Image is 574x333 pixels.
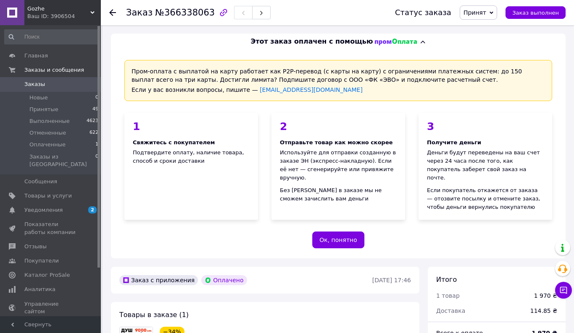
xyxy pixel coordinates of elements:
[29,141,66,148] span: Оплаченные
[372,277,411,284] time: [DATE] 17:46
[427,139,481,146] span: Получите деньги
[24,243,47,250] span: Отзывы
[260,86,363,93] a: [EMAIL_ADDRESS][DOMAIN_NAME]
[280,186,397,203] div: Без [PERSON_NAME] в заказе мы не сможем зачислить вам деньги
[124,113,258,220] div: Подтвердите оплату, наличие товара, способ и сроки доставки
[427,148,544,182] div: Деньги будут переведены на ваш счет через 24 часа после того, как покупатель заберет свой заказ н...
[87,117,98,125] span: 4623
[24,300,78,315] span: Управление сайтом
[90,129,98,137] span: 622
[427,186,544,211] div: Если покупатель откажется от заказа — отозвите посылку и отмените заказ, чтобы деньги вернулись п...
[280,121,397,132] div: 2
[29,106,58,113] span: Принятые
[24,271,70,279] span: Каталог ProSale
[29,94,48,101] span: Новые
[29,129,66,137] span: Отмененные
[155,8,215,18] span: №366338063
[24,178,57,185] span: Сообщения
[312,232,364,248] button: Ок, понятно
[133,121,250,132] div: 1
[24,221,78,236] span: Показатели работы компании
[436,292,460,299] span: 1 товар
[463,9,486,16] span: Принят
[95,94,98,101] span: 0
[436,307,465,314] span: Доставка
[201,275,247,285] div: Оплачено
[525,302,562,320] div: 114.85 ₴
[109,8,116,17] div: Вернуться назад
[133,139,215,146] span: Свяжитесь с покупателем
[24,192,72,200] span: Товары и услуги
[29,153,95,168] span: Заказы из [GEOGRAPHIC_DATA]
[280,139,393,146] span: Отправьте товар как можно скорее
[126,8,153,18] span: Заказ
[88,206,97,213] span: 2
[132,86,545,94] div: Если у вас возникли вопросы, пишите —
[95,153,98,168] span: 0
[280,148,397,182] div: Используйте для отправки созданную в заказе ЭН (экспресс-накладную). Если её нет — сгенерируйте и...
[92,106,98,113] span: 49
[119,311,189,319] span: Товары в заказе (1)
[27,5,90,13] span: Gozhe
[24,257,59,265] span: Покупатели
[4,29,99,44] input: Поиск
[427,121,544,132] div: 3
[24,66,84,74] span: Заказы и сообщения
[24,52,48,60] span: Главная
[24,81,45,88] span: Заказы
[506,6,566,19] button: Заказ выполнен
[555,282,572,299] button: Чат с покупателем
[124,60,552,101] div: Пром-оплата с выплатой на карту работает как P2P-перевод (с карты на карту) с ограничениями плате...
[29,117,70,125] span: Выполненные
[119,275,198,285] div: Заказ с приложения
[24,286,55,293] span: Аналитика
[27,13,101,20] div: Ваш ID: 3906504
[95,141,98,148] span: 1
[436,276,457,284] span: Итого
[534,291,557,300] div: 1 970 ₴
[512,10,559,16] span: Заказ выполнен
[250,37,373,47] span: Этот заказ оплачен с помощью
[24,206,63,214] span: Уведомления
[395,8,451,17] div: Статус заказа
